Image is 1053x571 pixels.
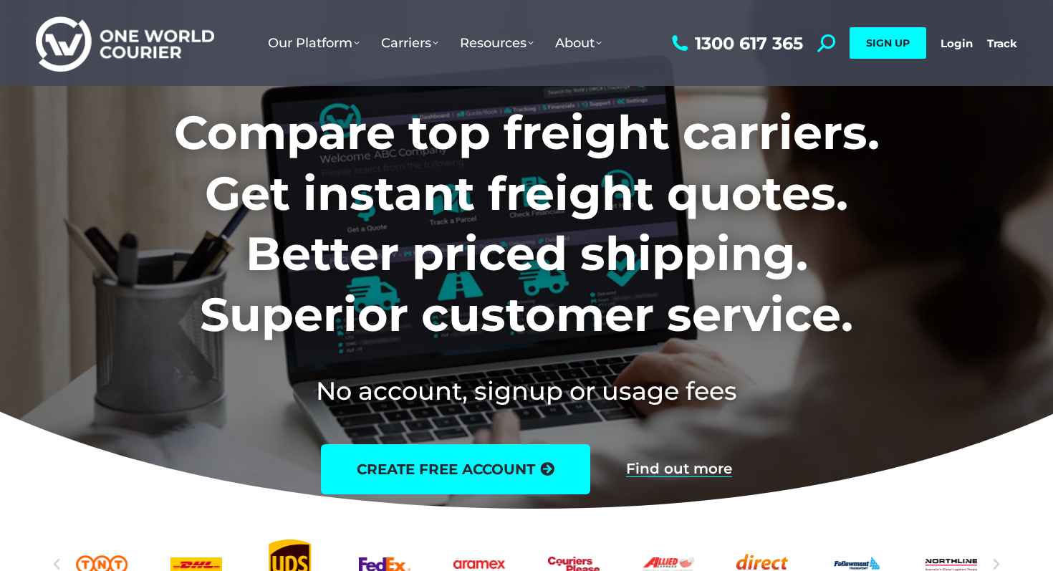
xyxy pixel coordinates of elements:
[544,21,612,65] a: About
[80,102,974,345] h1: Compare top freight carriers. Get instant freight quotes. Better priced shipping. Superior custom...
[866,37,910,49] span: SIGN UP
[449,21,544,65] a: Resources
[370,21,449,65] a: Carriers
[626,461,732,477] a: Find out more
[257,21,370,65] a: Our Platform
[987,37,1017,50] a: Track
[268,35,360,51] span: Our Platform
[460,35,534,51] span: Resources
[80,373,974,408] h2: No account, signup or usage fees
[36,14,214,72] img: One World Courier
[668,34,803,52] a: 1300 617 365
[381,35,438,51] span: Carriers
[850,27,926,59] a: SIGN UP
[321,444,590,494] a: create free account
[555,35,602,51] span: About
[941,37,973,50] a: Login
